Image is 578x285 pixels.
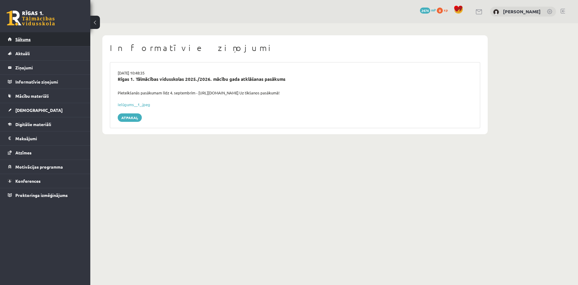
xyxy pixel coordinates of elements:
[420,8,430,14] span: 2474
[8,146,83,160] a: Atzīmes
[8,131,83,145] a: Maksājumi
[15,192,68,198] span: Proktoringa izmēģinājums
[15,75,83,89] legend: Informatīvie ziņojumi
[437,8,451,12] a: 0 xp
[8,117,83,131] a: Digitālie materiāli
[15,164,63,169] span: Motivācijas programma
[15,150,32,155] span: Atzīmes
[118,102,150,107] a: Ielūgums__1_.jpeg
[420,8,436,12] a: 2474 mP
[503,8,541,14] a: [PERSON_NAME]
[437,8,443,14] span: 0
[8,188,83,202] a: Proktoringa izmēģinājums
[15,51,30,56] span: Aktuāli
[15,131,83,145] legend: Maksājumi
[15,107,63,113] span: [DEMOGRAPHIC_DATA]
[8,174,83,188] a: Konferences
[113,70,477,76] div: [DATE] 10:48:35
[8,32,83,46] a: Sākums
[8,75,83,89] a: Informatīvie ziņojumi
[8,46,83,60] a: Aktuāli
[15,122,51,127] span: Digitālie materiāli
[431,8,436,12] span: mP
[110,43,480,53] h1: Informatīvie ziņojumi
[8,160,83,174] a: Motivācijas programma
[15,93,49,99] span: Mācību materiāli
[8,61,83,74] a: Ziņojumi
[444,8,448,12] span: xp
[8,89,83,103] a: Mācību materiāli
[113,90,477,96] div: Pieteikšanās pasākumam līdz 4. septembrim - [URL][DOMAIN_NAME] Uz tikšanos pasākumā!
[15,61,83,74] legend: Ziņojumi
[15,178,41,184] span: Konferences
[118,76,472,83] div: Rīgas 1. Tālmācības vidusskolas 2025./2026. mācību gada atklāšanas pasākums
[7,11,55,26] a: Rīgas 1. Tālmācības vidusskola
[8,103,83,117] a: [DEMOGRAPHIC_DATA]
[15,36,31,42] span: Sākums
[493,9,499,15] img: Gustavs Graudiņš
[118,113,142,122] a: Atpakaļ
